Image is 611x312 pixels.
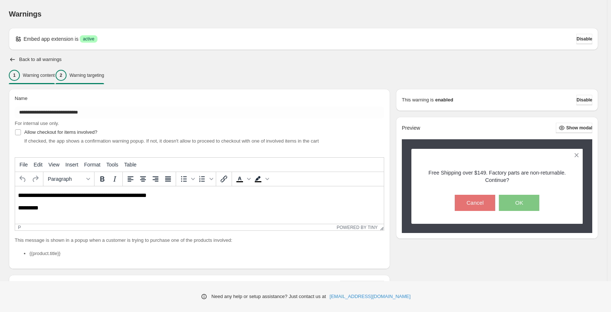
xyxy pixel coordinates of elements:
[18,225,21,230] div: p
[429,169,566,176] p: Free Shipping over $149. Factory parts are non-returnable.
[24,129,97,135] span: Allow checkout for items involved?
[106,162,118,168] span: Tools
[34,162,43,168] span: Edit
[84,162,100,168] span: Format
[566,125,592,131] span: Show modal
[19,162,28,168] span: File
[17,173,29,185] button: Undo
[402,125,420,131] h2: Preview
[56,70,67,81] div: 2
[56,68,104,83] button: 2Warning targeting
[196,173,214,185] div: Numbered list
[337,225,378,230] a: Powered by Tiny
[9,10,42,18] span: Warnings
[19,57,62,62] h2: Back to all warnings
[233,173,252,185] div: Text color
[340,281,384,291] button: Customize
[69,72,104,78] p: Warning targeting
[499,195,539,211] button: OK
[252,173,270,185] div: Background color
[49,162,60,168] span: View
[83,36,94,42] span: active
[15,237,384,244] p: This message is shown in a popup when a customer is trying to purchase one of the products involved:
[124,162,136,168] span: Table
[65,162,78,168] span: Insert
[162,173,174,185] button: Justify
[429,176,566,184] p: Continue?
[15,96,28,101] span: Name
[378,224,384,230] div: Resize
[45,173,93,185] button: Formats
[24,138,319,144] span: If checked, the app shows a confirmation warning popup. If not, it doesn't allow to proceed to ch...
[15,186,384,224] iframe: Rich Text Area
[435,96,453,104] strong: enabled
[108,173,121,185] button: Italic
[402,96,434,104] p: This warning is
[137,173,149,185] button: Align center
[455,195,495,211] button: Cancel
[9,70,20,81] div: 1
[218,173,230,185] button: Insert/edit link
[96,173,108,185] button: Bold
[124,173,137,185] button: Align left
[48,176,84,182] span: Paragraph
[576,36,592,42] span: Disable
[29,250,384,257] li: {{product.title}}
[576,97,592,103] span: Disable
[576,34,592,44] button: Disable
[15,121,59,126] span: For internal use only.
[556,123,592,133] button: Show modal
[330,293,411,300] a: [EMAIL_ADDRESS][DOMAIN_NAME]
[149,173,162,185] button: Align right
[9,68,55,83] button: 1Warning content
[29,173,42,185] button: Redo
[23,72,55,78] p: Warning content
[24,35,78,43] p: Embed app extension is
[178,173,196,185] div: Bullet list
[576,95,592,105] button: Disable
